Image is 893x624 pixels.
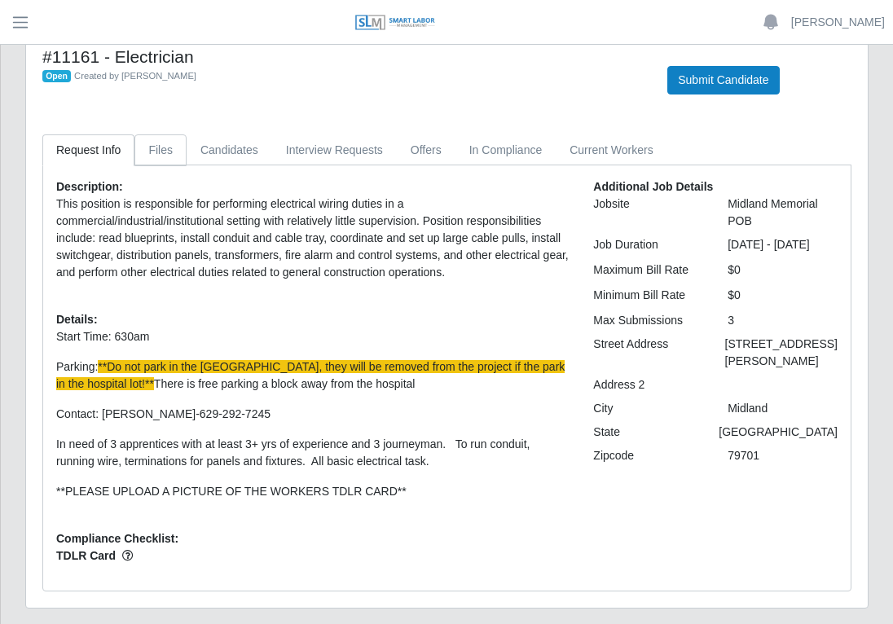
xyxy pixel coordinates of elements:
[56,532,178,545] b: Compliance Checklist:
[581,336,712,370] div: Street Address
[42,46,643,67] h4: #11161 - Electrician
[581,376,715,393] div: Address 2
[272,134,397,166] a: Interview Requests
[715,400,850,417] div: Midland
[791,14,885,31] a: [PERSON_NAME]
[715,236,850,253] div: [DATE] - [DATE]
[667,66,779,94] button: Submit Candidate
[581,424,706,441] div: State
[556,134,666,166] a: Current Workers
[581,287,715,304] div: Minimum Bill Rate
[593,180,713,193] b: Additional Job Details
[56,406,569,423] p: Contact: [PERSON_NAME]-629-292-7245
[715,196,850,230] div: Midland Memorial POB
[56,483,569,500] p: **PLEASE UPLOAD A PICTURE OF THE WORKERS TDLR CARD**
[715,287,850,304] div: $0
[581,261,715,279] div: Maximum Bill Rate
[397,134,455,166] a: Offers
[56,358,569,393] p: Parking: There is free parking a block away from the hospital
[56,547,569,565] span: TDLR Card
[56,180,123,193] b: Description:
[581,236,715,253] div: Job Duration
[42,70,71,83] span: Open
[56,313,98,326] b: Details:
[56,436,569,470] p: In need of 3 apprentices with at least 3+ yrs of experience and 3 journeyman. To run conduit, run...
[455,134,556,166] a: In Compliance
[74,71,196,81] span: Created by [PERSON_NAME]
[56,196,569,281] p: This position is responsible for performing electrical wiring duties in a commercial/industrial/i...
[715,447,850,464] div: 79701
[713,336,850,370] div: [STREET_ADDRESS][PERSON_NAME]
[56,328,569,345] p: Start Time: 630am
[354,14,436,32] img: SLM Logo
[715,312,850,329] div: 3
[706,424,850,441] div: [GEOGRAPHIC_DATA]
[42,134,134,166] a: Request Info
[581,400,715,417] div: City
[581,447,715,464] div: Zipcode
[581,196,715,230] div: Jobsite
[715,261,850,279] div: $0
[581,312,715,329] div: Max Submissions
[134,134,187,166] a: Files
[56,360,565,390] span: **Do not park in the [GEOGRAPHIC_DATA], they will be removed from the project if the park in the ...
[187,134,272,166] a: Candidates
